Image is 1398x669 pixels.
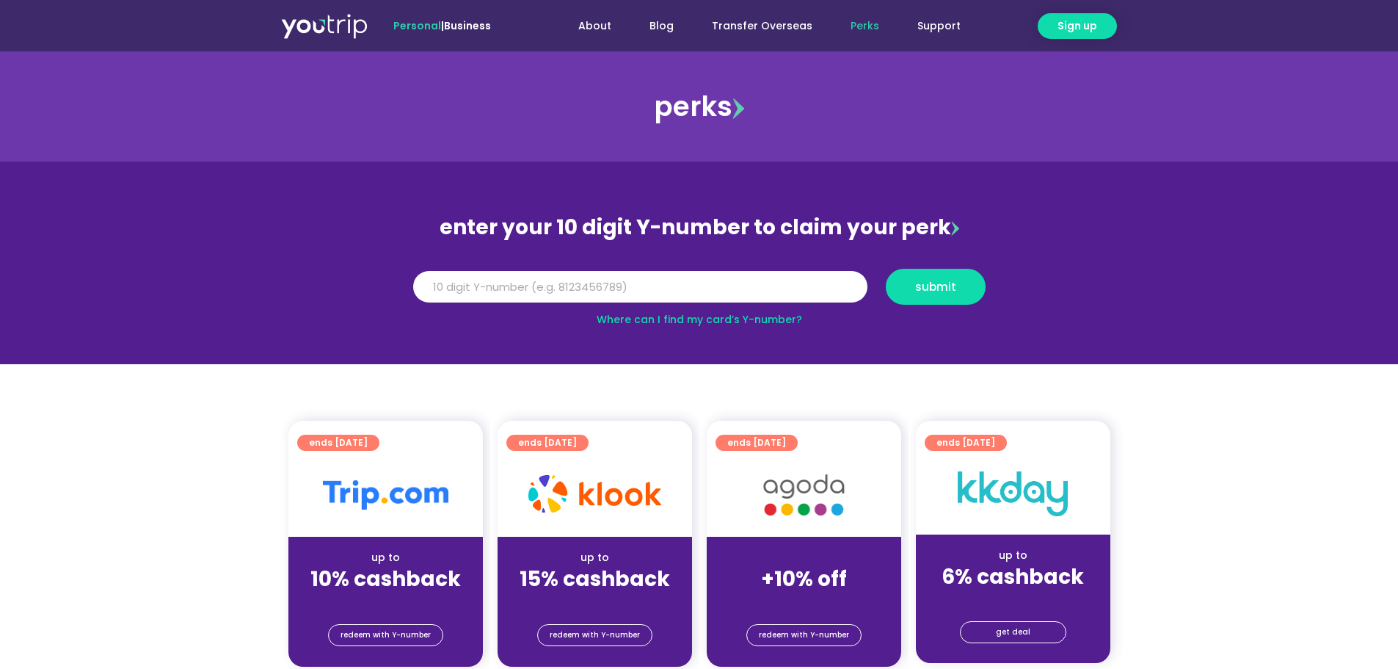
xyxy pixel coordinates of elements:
span: ends [DATE] [518,435,577,451]
span: ends [DATE] [309,435,368,451]
strong: 10% cashback [310,565,461,593]
span: up to [790,550,818,565]
a: get deal [960,621,1066,643]
a: redeem with Y-number [537,624,652,646]
span: Personal [393,18,441,33]
div: up to [300,550,471,565]
input: 10 digit Y-number (e.g. 8123456789) [413,271,867,303]
div: (for stays only) [928,590,1099,606]
span: | [393,18,491,33]
div: up to [928,548,1099,563]
button: submit [886,269,986,305]
strong: 15% cashback [520,565,670,593]
a: ends [DATE] [716,435,798,451]
a: ends [DATE] [506,435,589,451]
a: Business [444,18,491,33]
span: Sign up [1057,18,1097,34]
a: ends [DATE] [297,435,379,451]
a: Blog [630,12,693,40]
span: submit [915,281,956,292]
a: ends [DATE] [925,435,1007,451]
span: redeem with Y-number [759,625,849,646]
span: redeem with Y-number [341,625,431,646]
div: (for stays only) [718,593,889,608]
strong: 6% cashback [942,563,1084,591]
span: get deal [996,622,1030,643]
span: redeem with Y-number [550,625,640,646]
a: redeem with Y-number [328,624,443,646]
div: (for stays only) [300,593,471,608]
a: Where can I find my card’s Y-number? [597,312,802,327]
a: Perks [831,12,898,40]
div: (for stays only) [509,593,680,608]
span: ends [DATE] [936,435,995,451]
a: redeem with Y-number [746,624,862,646]
a: Transfer Overseas [693,12,831,40]
div: enter your 10 digit Y-number to claim your perk [406,209,993,247]
div: up to [509,550,680,565]
a: About [559,12,630,40]
span: ends [DATE] [727,435,786,451]
strong: +10% off [761,565,847,593]
form: Y Number [413,269,986,316]
nav: Menu [531,12,980,40]
a: Sign up [1038,13,1117,39]
a: Support [898,12,980,40]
